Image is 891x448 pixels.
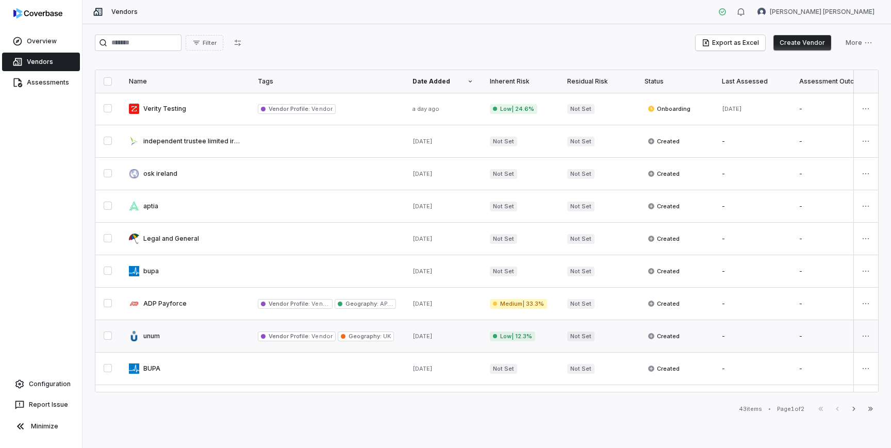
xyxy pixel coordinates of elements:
[645,77,705,86] div: Status
[777,405,804,413] div: Page 1 of 2
[378,300,395,307] span: APAC
[648,364,680,373] span: Created
[791,353,868,385] td: -
[490,299,547,309] span: Medium | 33.3%
[714,353,791,385] td: -
[310,105,332,112] span: Vendor
[412,365,433,372] span: [DATE]
[4,416,78,437] button: Minimize
[412,138,433,145] span: [DATE]
[751,4,881,20] button: Prasanth Kumar Dola avatar[PERSON_NAME] [PERSON_NAME]
[490,77,551,86] div: Inherent Risk
[349,333,382,340] span: Geography :
[412,333,433,340] span: [DATE]
[791,223,868,255] td: -
[490,137,517,146] span: Not Set
[2,53,80,71] a: Vendors
[791,158,868,190] td: -
[791,125,868,158] td: -
[791,320,868,353] td: -
[310,333,332,340] span: Vendor
[839,35,879,51] button: More
[412,170,433,177] span: [DATE]
[4,395,78,414] button: Report Issue
[791,190,868,223] td: -
[186,35,223,51] button: Filter
[770,8,874,16] span: [PERSON_NAME] [PERSON_NAME]
[567,169,595,179] span: Not Set
[567,234,595,244] span: Not Set
[567,267,595,276] span: Not Set
[648,332,680,340] span: Created
[111,8,138,16] span: Vendors
[722,105,742,112] span: [DATE]
[2,73,80,92] a: Assessments
[567,104,595,114] span: Not Set
[773,35,831,51] button: Create Vendor
[269,105,310,112] span: Vendor Profile :
[648,300,680,308] span: Created
[791,385,868,418] td: -
[490,364,517,374] span: Not Set
[412,77,473,86] div: Date Added
[714,158,791,190] td: -
[791,93,868,125] td: -
[714,385,791,418] td: -
[648,235,680,243] span: Created
[490,331,535,341] span: Low | 12.3%
[768,405,771,412] div: •
[696,35,765,51] button: Export as Excel
[799,77,860,86] div: Assessment Outcome
[490,169,517,179] span: Not Set
[490,267,517,276] span: Not Set
[791,288,868,320] td: -
[714,190,791,223] td: -
[412,300,433,307] span: [DATE]
[4,375,78,393] a: Configuration
[382,333,391,340] span: UK
[269,333,310,340] span: Vendor Profile :
[791,255,868,288] td: -
[714,320,791,353] td: -
[203,39,217,47] span: Filter
[412,203,433,210] span: [DATE]
[490,202,517,211] span: Not Set
[648,137,680,145] span: Created
[2,32,80,51] a: Overview
[567,137,595,146] span: Not Set
[739,405,762,413] div: 43 items
[490,104,537,114] span: Low | 24.6%
[722,77,783,86] div: Last Assessed
[757,8,766,16] img: Prasanth Kumar Dola avatar
[310,300,332,307] span: Vendor
[714,255,791,288] td: -
[567,202,595,211] span: Not Set
[412,268,433,275] span: [DATE]
[258,77,396,86] div: Tags
[714,125,791,158] td: -
[567,299,595,309] span: Not Set
[648,202,680,210] span: Created
[13,8,62,19] img: logo-D7KZi-bG.svg
[412,105,439,112] span: a day ago
[648,105,690,113] span: Onboarding
[567,331,595,341] span: Not Set
[269,300,310,307] span: Vendor Profile :
[345,300,378,307] span: Geography :
[412,235,433,242] span: [DATE]
[714,223,791,255] td: -
[648,170,680,178] span: Created
[129,77,241,86] div: Name
[567,77,628,86] div: Residual Risk
[567,364,595,374] span: Not Set
[648,267,680,275] span: Created
[490,234,517,244] span: Not Set
[714,288,791,320] td: -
